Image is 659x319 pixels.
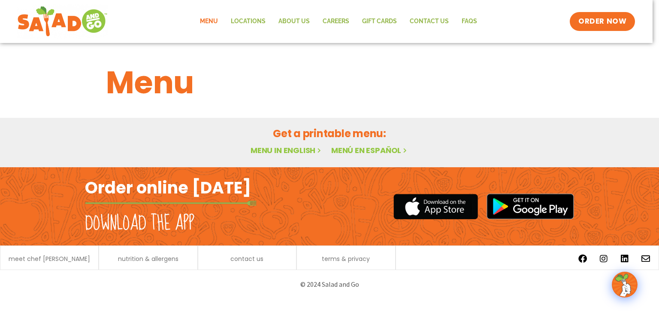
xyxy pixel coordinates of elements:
a: contact us [230,256,263,262]
a: About Us [272,12,316,31]
a: Locations [224,12,272,31]
h2: Get a printable menu: [106,126,553,141]
img: wpChatIcon [613,273,637,297]
a: terms & privacy [322,256,370,262]
a: nutrition & allergens [118,256,178,262]
nav: Menu [193,12,484,31]
h1: Menu [106,59,553,106]
h2: Order online [DATE] [85,177,251,198]
img: google_play [487,193,574,219]
img: new-SAG-logo-768×292 [17,4,108,39]
a: Contact Us [403,12,455,31]
p: © 2024 Salad and Go [89,279,570,290]
a: meet chef [PERSON_NAME] [9,256,90,262]
a: Menu [193,12,224,31]
img: fork [85,201,257,206]
img: appstore [393,193,478,221]
a: ORDER NOW [570,12,635,31]
a: Careers [316,12,356,31]
a: Menu in English [251,145,323,156]
span: ORDER NOW [578,16,626,27]
a: Menú en español [331,145,408,156]
a: FAQs [455,12,484,31]
h2: Download the app [85,212,194,236]
a: GIFT CARDS [356,12,403,31]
